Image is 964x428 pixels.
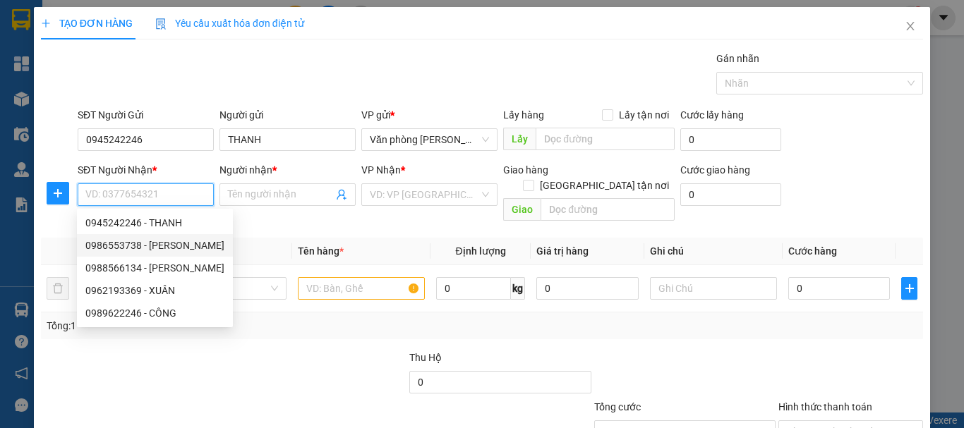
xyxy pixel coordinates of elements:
span: [GEOGRAPHIC_DATA] tận nơi [534,178,675,193]
span: Giá trị hàng [536,245,589,257]
button: plus [47,182,69,204]
span: Tổng cước [594,401,641,412]
input: Dọc đường [536,128,675,150]
label: Hình thức thanh toán [778,401,872,412]
span: TẠO ĐƠN HÀNG [41,18,133,29]
div: 0962193369 - XUÂN [77,279,233,302]
span: Văn phòng Tắc Vân [370,129,489,150]
span: user-add [336,189,347,200]
li: 02839.63.63.63 [6,49,269,66]
span: phone [81,51,92,63]
input: 0 [536,277,638,300]
div: 0989622246 - CÔNG [77,302,233,324]
span: Cước hàng [788,245,837,257]
span: plus [47,188,68,199]
th: Ghi chú [644,238,783,265]
b: GỬI : Văn phòng [PERSON_NAME] [6,88,159,142]
span: environment [81,34,92,45]
span: kg [511,277,525,300]
div: SĐT Người Gửi [78,107,214,123]
div: Tổng: 1 [47,318,373,334]
span: Lấy tận nơi [613,107,675,123]
div: Người nhận [219,162,356,178]
span: Lấy [503,128,536,150]
b: [PERSON_NAME] [81,9,200,27]
div: 0986553738 - HÀ [77,234,233,257]
div: 0962193369 - XUÂN [85,283,224,298]
span: plus [902,283,917,294]
div: SĐT Người Nhận [78,162,214,178]
button: delete [47,277,69,300]
span: Tên hàng [298,245,344,257]
input: Dọc đường [541,198,675,221]
div: 0945242246 - THANH [77,212,233,234]
div: Người gửi [219,107,356,123]
input: Cước lấy hàng [680,128,781,151]
span: Lấy hàng [503,109,544,121]
div: 0945242246 - THANH [85,215,224,231]
div: 0989622246 - CÔNG [85,305,224,321]
input: Ghi Chú [650,277,777,300]
span: Giao hàng [503,164,548,176]
span: Giao [503,198,541,221]
div: 0988566134 - NGỌC NĂM [77,257,233,279]
span: Yêu cầu xuất hóa đơn điện tử [155,18,304,29]
div: 0986553738 - [PERSON_NAME] [85,238,224,253]
img: icon [155,18,167,30]
span: Định lượng [455,245,505,257]
input: VD: Bàn, Ghế [298,277,425,300]
label: Cước giao hàng [680,164,750,176]
li: 85 [PERSON_NAME] [6,31,269,49]
label: Gán nhãn [716,53,759,64]
label: Cước lấy hàng [680,109,744,121]
div: VP gửi [361,107,498,123]
span: plus [41,18,51,28]
div: 0988566134 - [PERSON_NAME] [85,260,224,276]
span: VP Nhận [361,164,401,176]
button: plus [901,277,917,300]
span: Thu Hộ [409,352,442,363]
button: Close [891,7,930,47]
span: close [905,20,916,32]
input: Cước giao hàng [680,183,781,206]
